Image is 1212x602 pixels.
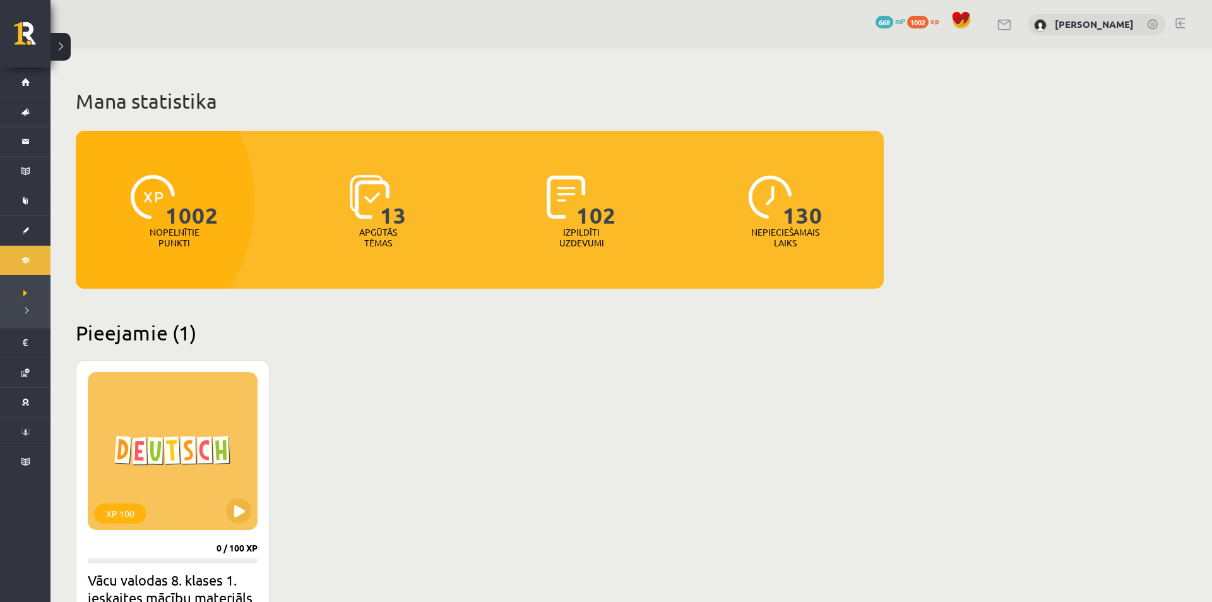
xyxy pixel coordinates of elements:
[150,227,199,248] p: Nopelnītie punkti
[131,175,175,219] img: icon-xp-0682a9bc20223a9ccc6f5883a126b849a74cddfe5390d2b41b4391c66f2066e7.svg
[547,175,586,219] img: icon-completed-tasks-ad58ae20a441b2904462921112bc710f1caf180af7a3daa7317a5a94f2d26646.svg
[576,175,616,227] span: 102
[94,503,146,524] div: XP 100
[895,16,905,26] span: mP
[557,227,606,248] p: Izpildīti uzdevumi
[748,175,792,219] img: icon-clock-7be60019b62300814b6bd22b8e044499b485619524d84068768e800edab66f18.svg
[76,88,884,114] h1: Mana statistika
[380,175,407,227] span: 13
[76,320,884,345] h2: Pieejamie (1)
[876,16,905,26] a: 668 mP
[876,16,893,28] span: 668
[907,16,929,28] span: 1002
[1055,18,1134,30] a: [PERSON_NAME]
[353,227,403,248] p: Apgūtās tēmas
[350,175,389,219] img: icon-learned-topics-4a711ccc23c960034f471b6e78daf4a3bad4a20eaf4de84257b87e66633f6470.svg
[14,22,50,54] a: Rīgas 1. Tālmācības vidusskola
[907,16,945,26] a: 1002 xp
[783,175,823,227] span: 130
[930,16,939,26] span: xp
[165,175,218,227] span: 1002
[751,227,819,248] p: Nepieciešamais laiks
[1034,19,1047,32] img: Alise Dilevka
